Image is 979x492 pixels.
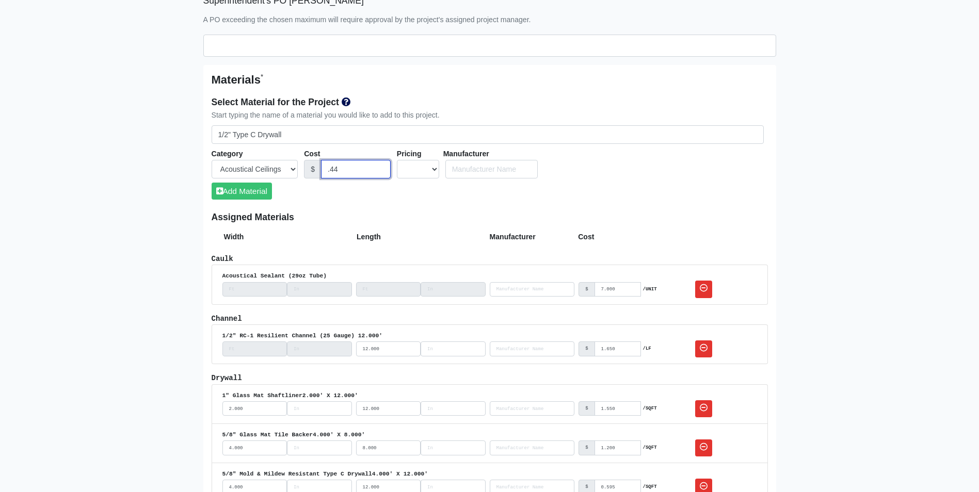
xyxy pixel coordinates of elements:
input: width_inches [287,341,352,356]
strong: Manufacturer [443,150,489,158]
div: 5/8" Glass Mat Tile Backer [222,430,757,439]
input: Cost [321,160,391,179]
span: X [337,432,341,438]
span: 2.000' [302,392,324,399]
input: Search [445,160,538,179]
input: Cost [595,341,641,356]
input: Search [490,401,575,416]
small: A PO exceeding the chosen maximum will require approval by the project's assigned project manager. [203,15,531,24]
button: Add Material [212,183,272,200]
input: length_feet [356,282,421,297]
input: Search [212,125,764,144]
input: Search [490,282,575,297]
input: length_feet [356,440,421,455]
h5: Materials [212,73,768,87]
input: Cost [595,440,641,455]
div: $ [579,401,595,416]
div: Acoustical Sealant (29oz Tube) [222,271,757,281]
span: 12.000' [404,471,428,477]
h6: Assigned Materials [212,212,768,223]
strong: /SQFT [643,483,657,490]
div: $ [579,282,595,297]
div: 1/2" RC-1 Resilient Channel (25 Gauge) [222,331,757,340]
span: 4.000' [372,471,393,477]
input: length_feet [356,401,421,416]
div: 5/8" Mold & Mildew Resistant Type C Drywall [222,469,757,479]
input: Cost [595,401,641,416]
input: width_feet [222,401,287,416]
input: length_inches [421,401,486,416]
strong: /SQFT [643,444,657,451]
strong: Cost [304,150,320,158]
div: $ [304,160,322,179]
span: 12.000' [358,333,382,339]
input: length_feet [356,341,421,356]
strong: /LF [643,345,651,352]
div: $ [579,341,595,356]
strong: Manufacturer [490,233,536,241]
input: width_inches [287,401,352,416]
input: length_inches [421,341,486,356]
strong: Cost [578,233,594,241]
input: length_inches [421,282,486,297]
strong: /SQFT [643,405,657,412]
span: 12.000' [334,392,358,399]
strong: Length [357,233,381,241]
span: X [396,471,400,477]
input: Search [490,440,575,455]
strong: Select Material for the Project [212,97,339,107]
span: 4.000' [313,432,334,438]
strong: Category [212,150,243,158]
div: 1" Glass Mat Shaftliner [222,391,757,400]
input: Cost [595,282,641,297]
input: width_feet [222,341,287,356]
strong: Pricing [397,150,422,158]
input: width_inches [287,282,352,297]
div: $ [579,440,595,455]
input: width_inches [287,440,352,455]
input: length_inches [421,440,486,455]
input: width_feet [222,440,287,455]
input: Search [490,341,575,356]
input: width_feet [222,282,287,297]
span: 8.000' [344,432,365,438]
span: X [327,392,330,399]
strong: /UNIT [643,286,657,293]
li: Caulk [212,253,768,305]
li: Channel [212,313,768,365]
strong: Width [224,233,244,241]
div: Start typing the name of a material you would like to add to this project. [212,109,768,121]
